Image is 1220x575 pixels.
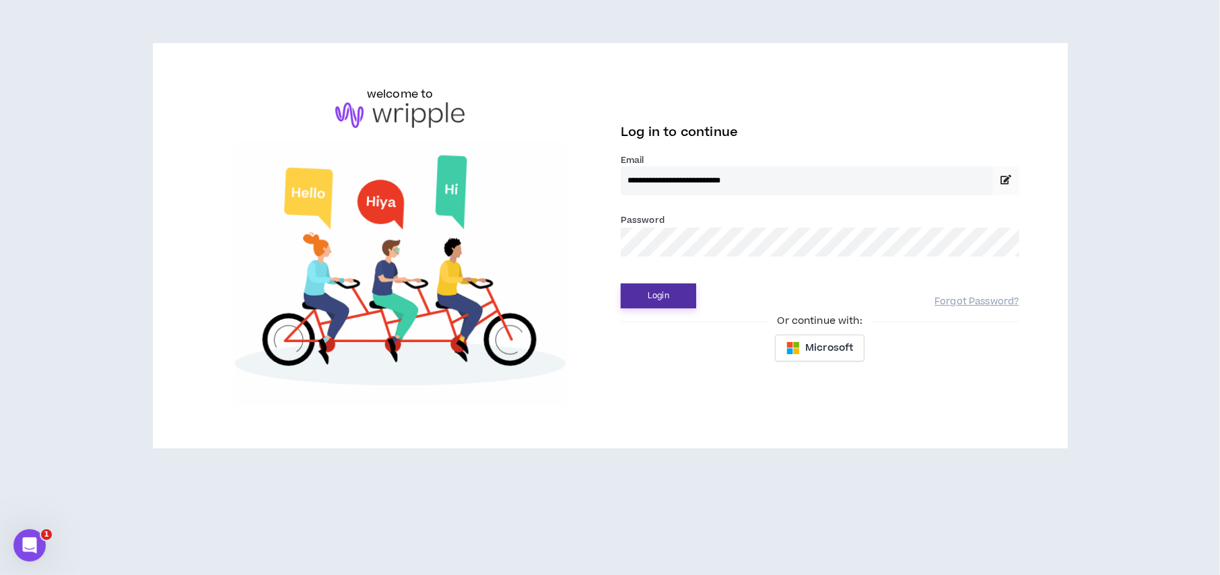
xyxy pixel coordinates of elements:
button: Microsoft [775,335,865,362]
span: Or continue with: [768,314,872,329]
a: Forgot Password? [935,296,1019,308]
iframe: Intercom live chat [13,529,46,562]
span: Log in to continue [621,124,738,141]
span: 1 [41,529,52,540]
label: Password [621,214,665,226]
img: logo-brand.png [335,102,465,128]
span: Microsoft [805,341,853,356]
h6: welcome to [367,86,434,102]
label: Email [621,154,1019,166]
button: Login [621,283,696,308]
img: Welcome to Wripple [201,141,600,405]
